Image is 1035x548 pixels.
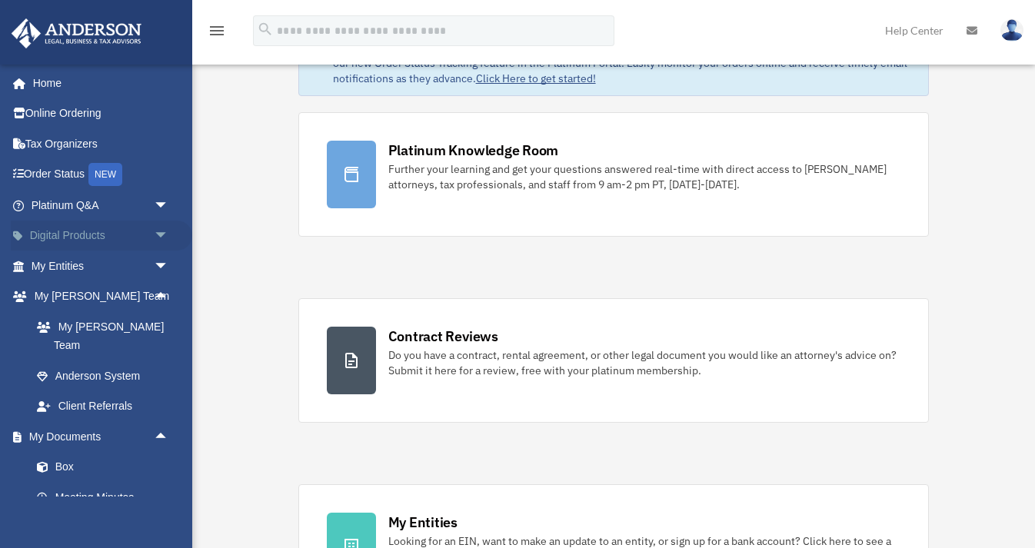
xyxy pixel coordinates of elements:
a: Order StatusNEW [11,159,192,191]
a: Online Ordering [11,98,192,129]
img: User Pic [1000,19,1023,42]
i: search [257,21,274,38]
a: My [PERSON_NAME] Team [22,311,192,360]
a: Tax Organizers [11,128,192,159]
a: Anderson System [22,360,192,391]
div: Further your learning and get your questions answered real-time with direct access to [PERSON_NAM... [388,161,901,192]
span: arrow_drop_down [154,221,185,252]
div: Contract Reviews [388,327,498,346]
a: Contract Reviews Do you have a contract, rental agreement, or other legal document you would like... [298,298,930,423]
a: Digital Productsarrow_drop_down [11,221,192,251]
span: arrow_drop_up [154,421,185,453]
div: My Entities [388,513,458,532]
img: Anderson Advisors Platinum Portal [7,18,146,48]
a: Click Here to get started! [476,71,596,85]
a: Meeting Minutes [22,482,192,513]
span: arrow_drop_down [154,190,185,221]
div: Platinum Knowledge Room [388,141,559,160]
span: arrow_drop_up [154,281,185,313]
a: Platinum Knowledge Room Further your learning and get your questions answered real-time with dire... [298,112,930,237]
a: Platinum Q&Aarrow_drop_down [11,190,192,221]
div: Do you have a contract, rental agreement, or other legal document you would like an attorney's ad... [388,347,901,378]
a: My Documentsarrow_drop_up [11,421,192,452]
a: Box [22,452,192,483]
a: Client Referrals [22,391,192,422]
a: My Entitiesarrow_drop_down [11,251,192,281]
a: My [PERSON_NAME] Teamarrow_drop_up [11,281,192,312]
a: menu [208,27,226,40]
div: NEW [88,163,122,186]
a: Home [11,68,185,98]
i: menu [208,22,226,40]
span: arrow_drop_down [154,251,185,282]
